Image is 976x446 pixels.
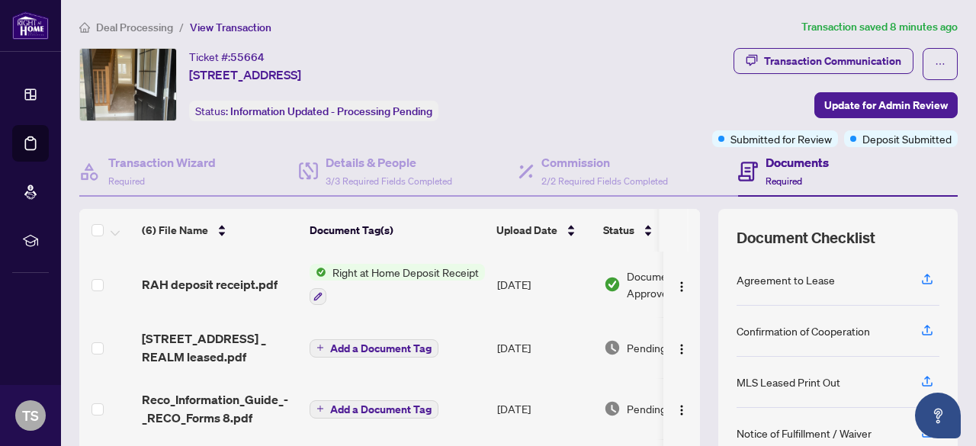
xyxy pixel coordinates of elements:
span: home [79,22,90,33]
button: Add a Document Tag [310,338,438,358]
span: TS [22,405,39,426]
button: Update for Admin Review [814,92,958,118]
span: Information Updated - Processing Pending [230,104,432,118]
span: Required [108,175,145,187]
span: [STREET_ADDRESS] [189,66,301,84]
span: Deposit Submitted [862,130,952,147]
button: Logo [669,272,694,297]
span: 55664 [230,50,265,64]
span: Submitted for Review [730,130,832,147]
img: logo [12,11,49,40]
div: Notice of Fulfillment / Waiver [737,425,872,441]
div: Agreement to Lease [737,271,835,288]
span: plus [316,405,324,412]
span: Right at Home Deposit Receipt [326,264,485,281]
span: Deal Processing [96,21,173,34]
th: (6) File Name [136,209,303,252]
img: Logo [676,281,688,293]
span: ellipsis [935,59,945,69]
td: [DATE] [491,378,598,439]
span: Reco_Information_Guide_-_RECO_Forms 8.pdf [142,390,297,427]
img: Document Status [604,400,621,417]
span: [STREET_ADDRESS] _ REALM leased.pdf [142,329,297,366]
img: Document Status [604,276,621,293]
span: Update for Admin Review [824,93,948,117]
th: Status [597,209,727,252]
span: plus [316,344,324,351]
button: Add a Document Tag [310,400,438,419]
img: Logo [676,404,688,416]
span: RAH deposit receipt.pdf [142,275,278,294]
span: (6) File Name [142,222,208,239]
span: Upload Date [496,222,557,239]
button: Logo [669,335,694,360]
button: Add a Document Tag [310,399,438,419]
div: MLS Leased Print Out [737,374,840,390]
h4: Transaction Wizard [108,153,216,172]
img: Document Status [604,339,621,356]
img: Status Icon [310,264,326,281]
span: Pending Review [627,400,703,417]
span: 3/3 Required Fields Completed [326,175,452,187]
div: Transaction Communication [764,49,901,73]
span: View Transaction [190,21,271,34]
li: / [179,18,184,36]
th: Upload Date [490,209,597,252]
span: Document Checklist [737,227,875,249]
button: Open asap [915,393,961,438]
span: Add a Document Tag [330,404,432,415]
span: Pending Review [627,339,703,356]
h4: Commission [541,153,668,172]
span: Document Approved [627,268,721,301]
div: Confirmation of Cooperation [737,322,870,339]
span: Required [766,175,802,187]
button: Logo [669,396,694,421]
img: Logo [676,343,688,355]
span: Status [603,222,634,239]
th: Document Tag(s) [303,209,490,252]
button: Add a Document Tag [310,339,438,358]
span: Add a Document Tag [330,343,432,354]
div: Status: [189,101,438,121]
h4: Details & People [326,153,452,172]
h4: Documents [766,153,829,172]
img: IMG-X12375009_1.jpg [80,49,176,120]
td: [DATE] [491,252,598,317]
span: 2/2 Required Fields Completed [541,175,668,187]
div: Ticket #: [189,48,265,66]
article: Transaction saved 8 minutes ago [801,18,958,36]
td: [DATE] [491,317,598,378]
button: Transaction Communication [734,48,913,74]
button: Status IconRight at Home Deposit Receipt [310,264,485,305]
